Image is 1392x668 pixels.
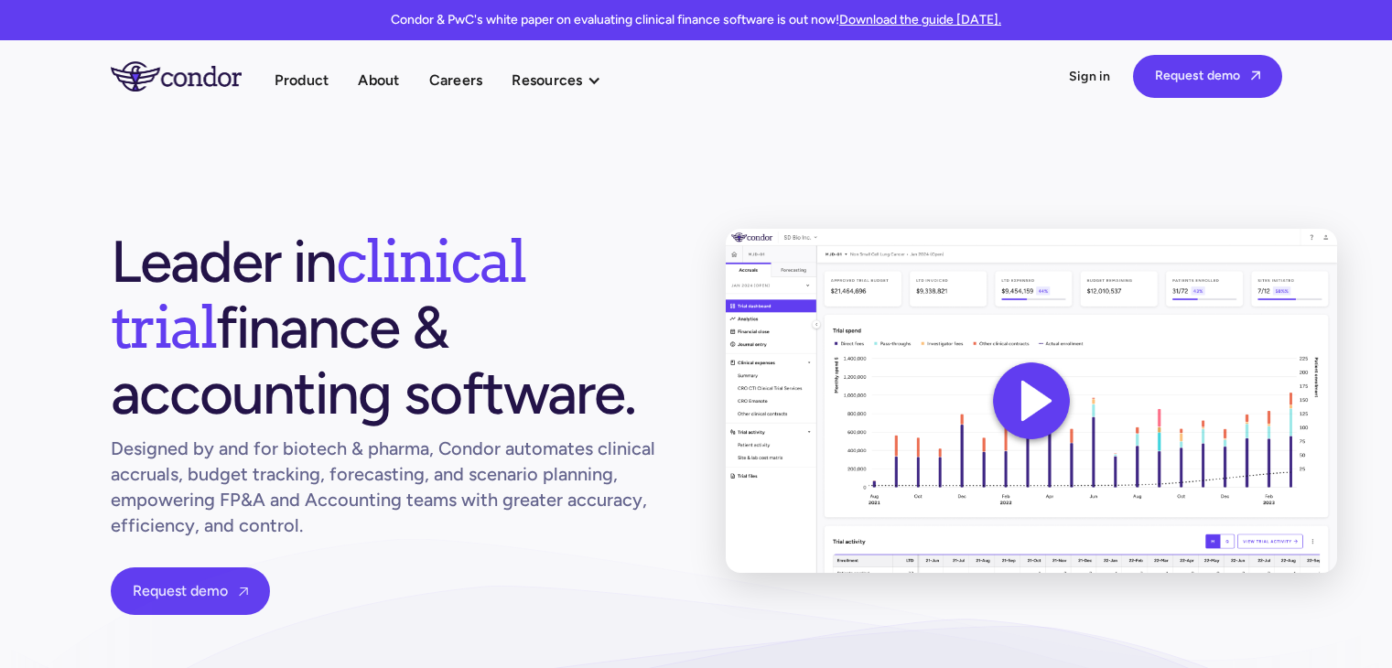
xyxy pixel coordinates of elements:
span:  [239,586,248,598]
span:  [1251,70,1260,81]
a: Download the guide [DATE]. [839,12,1001,27]
h1: Leader in finance & accounting software. [111,229,667,426]
p: Condor & PwC's white paper on evaluating clinical finance software is out now! [391,11,1001,29]
a: Request demo [111,567,270,615]
a: home [111,61,275,91]
div: Resources [512,68,582,92]
div: Resources [512,68,619,92]
span: clinical trial [111,225,525,362]
a: Careers [429,68,483,92]
a: Sign in [1069,68,1111,86]
h1: Designed by and for biotech & pharma, Condor automates clinical accruals, budget tracking, foreca... [111,436,667,538]
a: About [358,68,399,92]
a: Product [275,68,329,92]
a: Request demo [1133,55,1282,98]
